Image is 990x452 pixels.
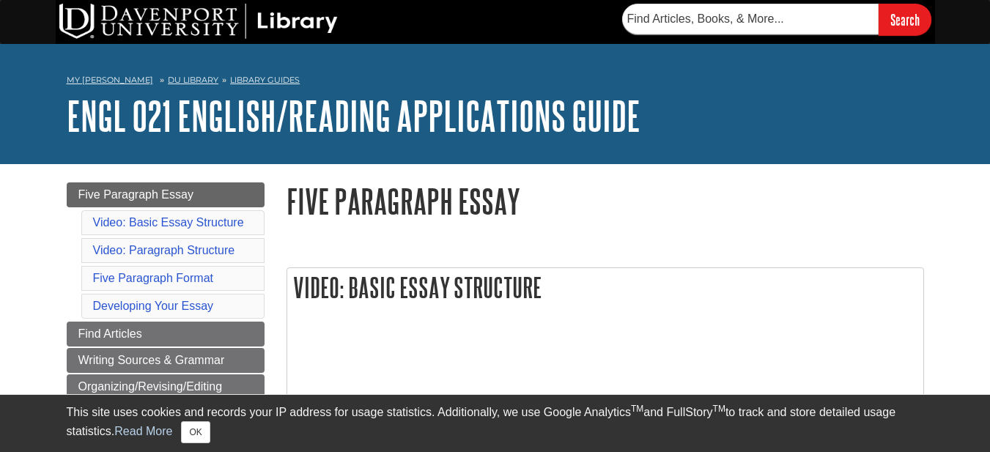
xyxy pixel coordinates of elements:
form: Searches DU Library's articles, books, and more [622,4,931,35]
a: Video: Basic Essay Structure [93,216,244,229]
nav: breadcrumb [67,70,924,94]
span: Organizing/Revising/Editing [78,380,223,393]
span: Writing Sources & Grammar [78,354,225,366]
a: Five Paragraph Essay [67,182,265,207]
a: Video: Paragraph Structure [93,244,235,256]
a: Read More [114,425,172,437]
sup: TM [713,404,725,414]
sup: TM [631,404,643,414]
a: Organizing/Revising/Editing [67,374,265,399]
div: Guide Page Menu [67,182,265,443]
a: Find Articles [67,322,265,347]
h1: Five Paragraph Essay [287,182,924,220]
a: Developing Your Essay [93,300,214,312]
a: Library Guides [230,75,300,85]
a: Five Paragraph Format [93,272,214,284]
input: Find Articles, Books, & More... [622,4,879,34]
span: Find Articles [78,327,142,340]
span: Five Paragraph Essay [78,188,193,201]
a: ENGL 021 English/Reading Applications Guide [67,93,640,138]
a: Writing Sources & Grammar [67,348,265,373]
a: DU Library [168,75,218,85]
button: Close [181,421,210,443]
input: Search [879,4,931,35]
h2: Video: Basic Essay Structure [287,268,923,307]
a: My [PERSON_NAME] [67,74,153,86]
div: This site uses cookies and records your IP address for usage statistics. Additionally, we use Goo... [67,404,924,443]
img: DU Library [59,4,338,39]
